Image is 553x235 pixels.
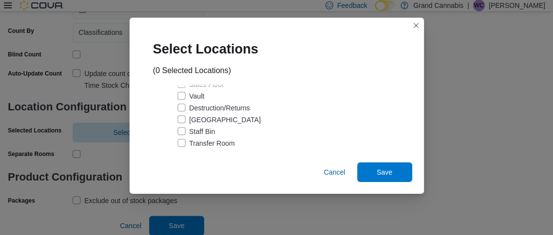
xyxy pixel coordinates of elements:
[153,65,231,77] div: (0 Selected Locations)
[357,162,412,182] button: Save
[141,29,278,65] div: Select Locations
[410,20,422,31] button: Closes this modal window
[320,162,349,182] button: Cancel
[178,90,205,102] label: Vault
[377,167,393,177] span: Save
[178,78,224,90] label: Sales Floor
[178,102,250,114] label: Destruction/Returns
[178,126,215,137] label: Staff Bin
[178,114,261,126] label: [GEOGRAPHIC_DATA]
[324,167,345,177] span: Cancel
[178,137,235,149] label: Transfer Room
